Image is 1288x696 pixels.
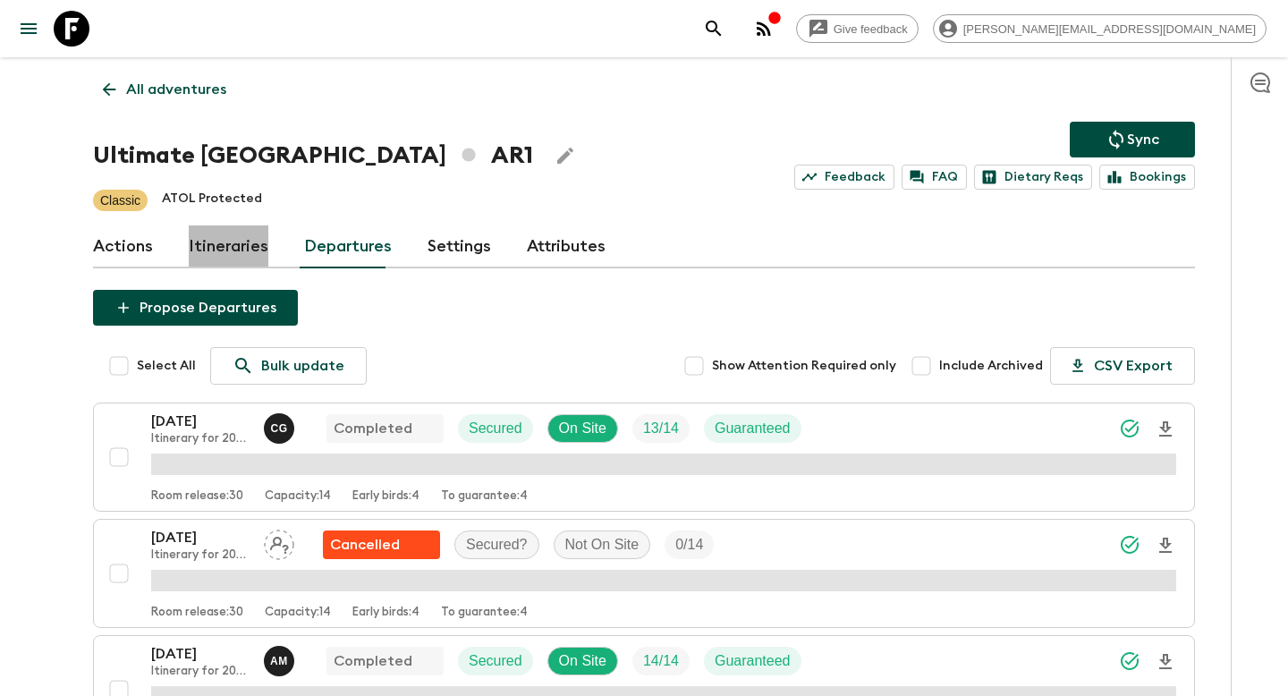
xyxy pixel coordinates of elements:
svg: Download Onboarding [1155,535,1176,556]
svg: Download Onboarding [1155,651,1176,673]
p: Not On Site [565,534,640,556]
p: [DATE] [151,643,250,665]
button: search adventures [696,11,732,47]
div: Secured [458,647,533,675]
a: Dietary Reqs [974,165,1092,190]
p: Completed [334,650,412,672]
p: Classic [100,191,140,209]
div: Secured [458,414,533,443]
span: Cintia Grimaldi [264,419,298,433]
p: [DATE] [151,527,250,548]
p: All adventures [126,79,226,100]
p: On Site [559,418,606,439]
span: [PERSON_NAME][EMAIL_ADDRESS][DOMAIN_NAME] [953,22,1266,36]
p: Itinerary for 2023 & AR1_[DATE] + AR1_[DATE] (DO NOT USE AFTER AR1_[DATE]) (old) [151,665,250,679]
button: Propose Departures [93,290,298,326]
span: Alejandro Moreiras [264,651,298,666]
p: Itinerary for 2023 & AR1_[DATE] + AR1_[DATE] (DO NOT USE AFTER AR1_[DATE]) (old) [151,548,250,563]
a: Settings [428,225,491,268]
button: [DATE]Itinerary for 2023 & AR1_[DATE] + AR1_[DATE] (DO NOT USE AFTER AR1_[DATE]) (old)Assign pack... [93,519,1195,628]
div: On Site [547,647,618,675]
a: Actions [93,225,153,268]
h1: Ultimate [GEOGRAPHIC_DATA] AR1 [93,138,533,174]
button: CSV Export [1050,347,1195,385]
p: [DATE] [151,411,250,432]
svg: Synced Successfully [1119,650,1140,672]
span: Show Attention Required only [712,357,896,375]
svg: Synced Successfully [1119,418,1140,439]
p: On Site [559,650,606,672]
div: Flash Pack cancellation [323,530,440,559]
p: Capacity: 14 [265,489,331,504]
p: Early birds: 4 [352,489,419,504]
p: To guarantee: 4 [441,606,528,620]
svg: Download Onboarding [1155,419,1176,440]
a: Departures [304,225,392,268]
div: On Site [547,414,618,443]
a: Feedback [794,165,894,190]
p: 0 / 14 [675,534,703,556]
button: Sync adventure departures to the booking engine [1070,122,1195,157]
a: FAQ [902,165,967,190]
button: menu [11,11,47,47]
p: 14 / 14 [643,650,679,672]
span: Assign pack leader [264,535,294,549]
p: To guarantee: 4 [441,489,528,504]
p: Cancelled [330,534,400,556]
div: Trip Fill [632,414,690,443]
a: Give feedback [796,14,919,43]
p: Secured [469,418,522,439]
p: 13 / 14 [643,418,679,439]
p: ATOL Protected [162,190,262,211]
span: Include Archived [939,357,1043,375]
p: Guaranteed [715,650,791,672]
p: Room release: 30 [151,606,243,620]
p: Capacity: 14 [265,606,331,620]
a: Itineraries [189,225,268,268]
a: Bookings [1099,165,1195,190]
div: Secured? [454,530,539,559]
p: Room release: 30 [151,489,243,504]
div: [PERSON_NAME][EMAIL_ADDRESS][DOMAIN_NAME] [933,14,1267,43]
svg: Synced Successfully [1119,534,1140,556]
a: Bulk update [210,347,367,385]
p: Sync [1127,129,1159,150]
a: Attributes [527,225,606,268]
p: Guaranteed [715,418,791,439]
div: Trip Fill [632,647,690,675]
p: Bulk update [261,355,344,377]
p: Itinerary for 2023 & AR1_[DATE] + AR1_[DATE] (DO NOT USE AFTER AR1_[DATE]) (old) [151,432,250,446]
button: [DATE]Itinerary for 2023 & AR1_[DATE] + AR1_[DATE] (DO NOT USE AFTER AR1_[DATE]) (old)Cintia Grim... [93,403,1195,512]
span: Give feedback [824,22,918,36]
div: Trip Fill [665,530,714,559]
p: Secured? [466,534,528,556]
a: All adventures [93,72,236,107]
p: Early birds: 4 [352,606,419,620]
div: Not On Site [554,530,651,559]
p: Secured [469,650,522,672]
p: Completed [334,418,412,439]
button: Edit Adventure Title [547,138,583,174]
span: Select All [137,357,196,375]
